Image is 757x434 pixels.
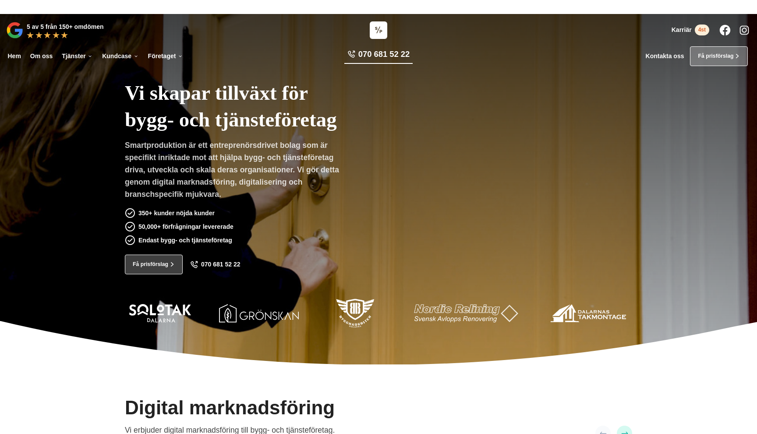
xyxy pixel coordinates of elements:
[358,49,410,60] span: 070 681 52 22
[60,46,95,66] a: Tjänster
[646,52,684,60] a: Kontakta oss
[133,260,168,269] span: Få prisförslag
[672,26,692,34] span: Karriär
[125,255,183,274] a: Få prisförslag
[125,139,346,203] p: Smartproduktion är ett entreprenörsdrivet bolag som är specifikt inriktade mot att hjälpa bygg- o...
[695,24,709,35] span: 4st
[6,46,22,66] a: Hem
[404,3,476,10] a: Läs pressmeddelandet här!
[28,46,54,66] a: Om oss
[138,208,215,218] p: 350+ kunder nöjda kunder
[125,70,413,139] h1: Vi skapar tillväxt för bygg- och tjänsteföretag
[101,46,140,66] a: Kundcase
[146,46,184,66] a: Företaget
[201,261,241,268] span: 070 681 52 22
[3,3,754,11] p: Vi vann Årets Unga Företagare i Dalarna 2024 –
[672,24,709,35] a: Karriär 4st
[125,395,335,424] h2: Digital marknadsföring
[344,49,413,64] a: 070 681 52 22
[690,46,748,66] a: Få prisförslag
[138,222,233,231] p: 50,000+ förfrågningar levererade
[698,52,733,60] span: Få prisförslag
[27,22,103,31] p: 5 av 5 från 150+ omdömen
[190,261,241,269] a: 070 681 52 22
[138,235,232,245] p: Endast bygg- och tjänsteföretag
